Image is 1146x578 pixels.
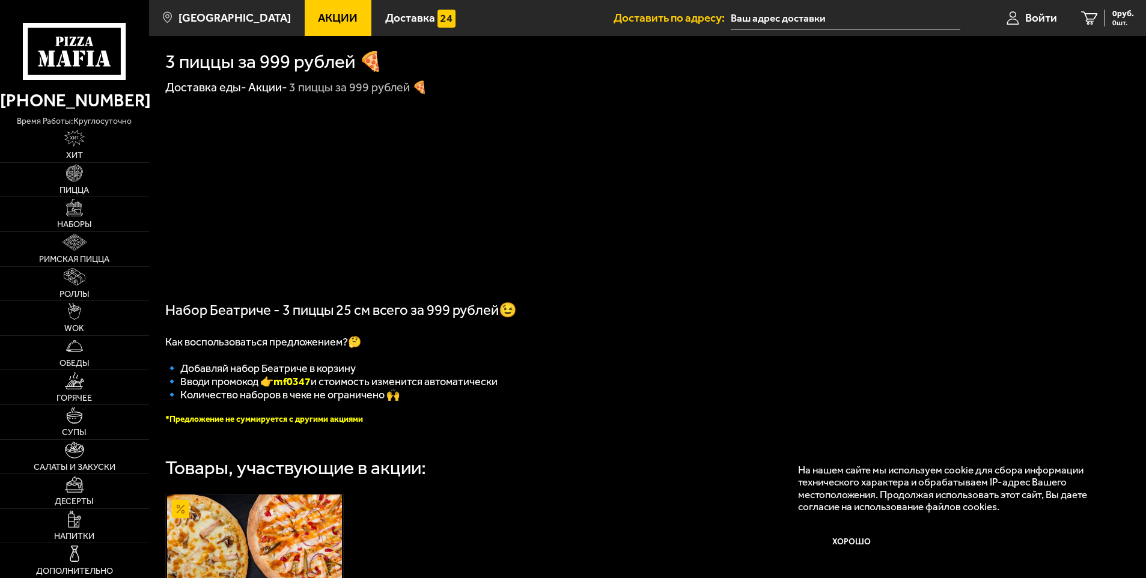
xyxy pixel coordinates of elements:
[165,302,517,318] span: Набор Беатриче - 3 пиццы 25 см всего за 999 рублей😉
[614,12,731,23] span: Доставить по адресу:
[1025,12,1057,23] span: Войти
[165,80,246,94] a: Доставка еды-
[165,414,363,424] font: *Предложение не суммируется с другими акциями
[178,12,291,23] span: [GEOGRAPHIC_DATA]
[1112,10,1134,18] span: 0 руб.
[798,464,1111,513] p: На нашем сайте мы используем cookie для сбора информации технического характера и обрабатываем IP...
[59,290,90,299] span: Роллы
[165,52,383,71] h1: 3 пиццы за 999 рублей 🍕
[66,151,83,160] span: Хит
[36,567,113,576] span: Дополнительно
[165,388,400,401] span: 🔹 Количество наборов в чеке не ограничено 🙌
[172,500,190,518] img: Акционный
[731,7,960,29] input: Ваш адрес доставки
[1112,19,1134,26] span: 0 шт.
[57,221,92,229] span: Наборы
[56,394,92,403] span: Горячее
[248,80,287,94] a: Акции-
[59,359,90,368] span: Обеды
[62,428,87,437] span: Супы
[165,362,356,375] span: 🔹 Добавляй набор Беатриче в корзину
[165,458,426,478] div: Товары, участвующие в акции:
[39,255,109,264] span: Римская пицца
[59,186,89,195] span: Пицца
[54,532,94,541] span: Напитки
[798,525,906,561] button: Хорошо
[318,12,358,23] span: Акции
[437,10,456,28] img: 15daf4d41897b9f0e9f617042186c801.svg
[385,12,435,23] span: Доставка
[273,375,311,388] b: mf0347
[55,497,94,506] span: Десерты
[64,324,84,333] span: WOK
[289,80,427,96] div: 3 пиццы за 999 рублей 🍕
[165,375,498,388] span: 🔹 Вводи промокод 👉 и стоимость изменится автоматически
[165,335,361,348] span: Как воспользоваться предложением?🤔
[34,463,115,472] span: Салаты и закуски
